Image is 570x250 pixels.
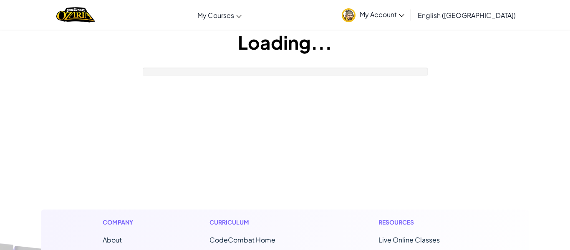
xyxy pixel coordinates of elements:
span: My Account [360,10,404,19]
a: My Courses [193,4,246,26]
span: My Courses [197,11,234,20]
h1: Company [103,218,141,227]
img: avatar [342,8,356,22]
span: CodeCombat Home [209,235,275,244]
a: My Account [338,2,409,28]
a: English ([GEOGRAPHIC_DATA]) [414,4,520,26]
img: Home [56,6,95,23]
a: About [103,235,122,244]
span: English ([GEOGRAPHIC_DATA]) [418,11,516,20]
a: Live Online Classes [378,235,440,244]
h1: Curriculum [209,218,310,227]
a: Ozaria by CodeCombat logo [56,6,95,23]
h1: Resources [378,218,467,227]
